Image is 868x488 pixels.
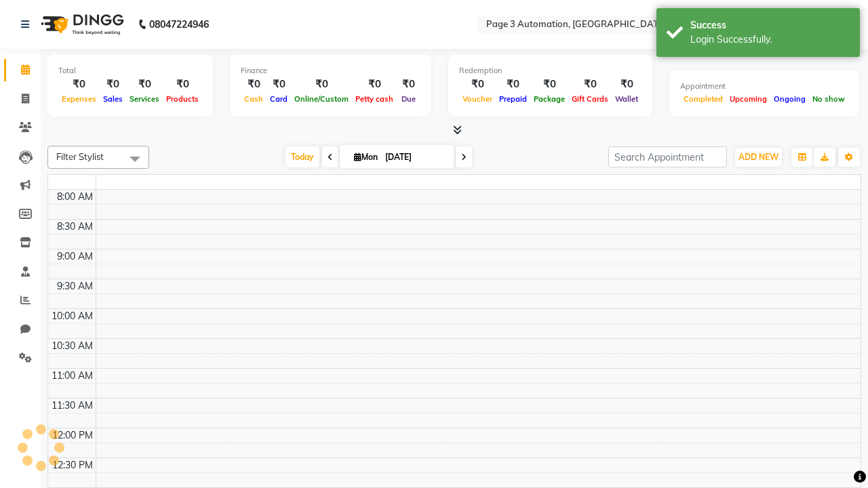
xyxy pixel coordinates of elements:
[100,94,126,104] span: Sales
[241,65,420,77] div: Finance
[126,77,163,92] div: ₹0
[100,77,126,92] div: ₹0
[291,94,352,104] span: Online/Custom
[726,94,770,104] span: Upcoming
[496,94,530,104] span: Prepaid
[54,279,96,293] div: 9:30 AM
[163,77,202,92] div: ₹0
[49,339,96,353] div: 10:30 AM
[352,77,397,92] div: ₹0
[241,94,267,104] span: Cash
[496,77,530,92] div: ₹0
[54,190,96,204] div: 8:00 AM
[351,152,381,162] span: Mon
[530,77,568,92] div: ₹0
[54,249,96,264] div: 9:00 AM
[54,220,96,234] div: 8:30 AM
[56,151,104,162] span: Filter Stylist
[459,65,642,77] div: Redemption
[58,65,202,77] div: Total
[680,81,848,92] div: Appointment
[680,94,726,104] span: Completed
[690,18,850,33] div: Success
[381,147,449,167] input: 2025-09-01
[58,77,100,92] div: ₹0
[530,94,568,104] span: Package
[49,399,96,413] div: 11:30 AM
[568,77,612,92] div: ₹0
[267,94,291,104] span: Card
[770,94,809,104] span: Ongoing
[352,94,397,104] span: Petty cash
[267,77,291,92] div: ₹0
[459,77,496,92] div: ₹0
[608,146,727,167] input: Search Appointment
[397,77,420,92] div: ₹0
[690,33,850,47] div: Login Successfully.
[49,369,96,383] div: 11:00 AM
[612,77,642,92] div: ₹0
[568,94,612,104] span: Gift Cards
[398,94,419,104] span: Due
[126,94,163,104] span: Services
[149,5,209,43] b: 08047224946
[49,309,96,323] div: 10:00 AM
[738,152,778,162] span: ADD NEW
[809,94,848,104] span: No show
[50,428,96,443] div: 12:00 PM
[285,146,319,167] span: Today
[735,148,782,167] button: ADD NEW
[50,458,96,472] div: 12:30 PM
[612,94,642,104] span: Wallet
[163,94,202,104] span: Products
[58,94,100,104] span: Expenses
[241,77,267,92] div: ₹0
[459,94,496,104] span: Voucher
[35,5,127,43] img: logo
[291,77,352,92] div: ₹0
